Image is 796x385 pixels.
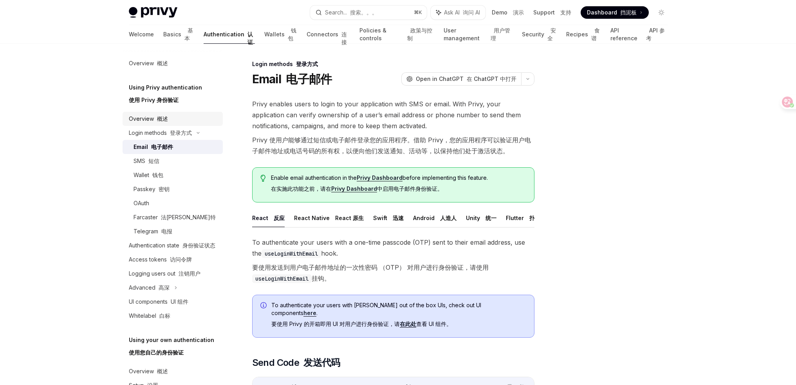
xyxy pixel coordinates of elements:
[310,5,427,20] button: Search... 搜索。。。⌘K
[123,364,223,378] a: Overview 概述
[444,25,513,44] a: User management 用户管理
[129,255,192,264] div: Access tokens
[325,8,377,17] div: Search...
[414,9,422,16] span: ⌘ K
[294,209,364,227] button: React Native React 原生
[134,213,216,222] div: Farcaster
[357,174,403,181] a: Privy Dashboard
[359,25,434,44] a: Policies & controls 政策与控制
[134,156,159,166] div: SMS
[129,283,170,292] div: Advanced
[252,263,489,282] font: 要使用发送到用户电子邮件地址的一次性密码 （OTP） 对用户进行身份验证，请使用 挂钩。
[341,31,347,45] font: 连接
[533,9,571,16] a: Support 支持
[182,242,215,249] font: 身份验证状态
[129,83,202,108] h5: Using Privy authentication
[260,175,266,182] svg: Tip
[620,9,637,16] font: 挡泥板
[444,9,480,16] span: Ask AI
[157,115,168,122] font: 概述
[123,56,223,70] a: Overview 概述
[286,72,332,86] font: 电子邮件
[655,6,668,19] button: Toggle dark mode
[274,215,285,221] font: 反应
[129,7,177,18] img: light logo
[587,9,637,16] span: Dashboard
[123,295,223,309] a: UI components UI 组件
[161,214,216,220] font: 法[PERSON_NAME]特
[123,168,223,182] a: Wallet 钱包
[492,9,524,16] a: Demo 演示
[129,367,168,376] div: Overview
[152,172,163,178] font: 钱包
[513,9,524,16] font: 演示
[170,256,192,263] font: 访问令牌
[123,238,223,252] a: Authentication state 身份验证状态
[591,27,600,41] font: 食谱
[151,143,173,150] font: 电子邮件
[467,75,516,82] font: 在 ChatGPT 中打开
[252,60,534,68] div: Login methods
[123,140,223,154] a: Email 电子邮件
[129,311,170,321] div: Whitelabel
[252,209,285,227] button: React 反应
[184,27,193,41] font: 基本
[407,27,432,41] font: 政策与控制
[170,129,192,136] font: 登录方式
[271,185,443,192] font: 在实施此功能之前，请在 中启用电子邮件身份验证。
[350,9,377,16] font: 搜索。。。
[123,154,223,168] a: SMS 短信
[129,241,215,250] div: Authentication state
[129,269,200,278] div: Logging users out
[271,301,526,331] span: To authenticate your users with [PERSON_NAME] out of the box UIs, check out UI components .
[262,249,321,258] code: useLoginWithEmail
[416,75,516,83] span: Open in ChatGPT
[271,321,452,328] font: 要使用 Privy 的开箱即用 UI 对用户进行身份验证，请 查看 UI 组件。
[134,227,172,236] div: Telegram
[303,310,316,317] a: here
[148,158,159,164] font: 短信
[401,72,521,86] button: Open in ChatGPT 在 ChatGPT 中打开
[466,209,496,227] button: Unity 统一
[252,237,534,287] span: To authenticate your users with a one-time passcode (OTP) sent to their email address, use the hook.
[123,309,223,323] a: Whitelabel 白标
[134,184,170,194] div: Passkey
[157,60,168,66] font: 概述
[157,368,168,374] font: 概述
[159,186,170,192] font: 密钥
[123,196,223,210] a: OAuth
[163,25,194,44] a: Basics 基本
[373,209,404,227] button: Swift 迅速
[252,72,332,86] h1: Email
[264,25,298,44] a: Wallets 钱包
[506,209,540,227] button: Flutter 扑动
[566,25,601,44] a: Recipes 食谱
[610,25,668,44] a: API reference API 参考
[159,312,170,319] font: 白标
[296,61,318,67] font: 登录方式
[400,321,416,328] a: 在此处
[129,25,154,44] a: Welcome
[522,25,557,44] a: Security 安全
[491,27,510,41] font: 用户管理
[123,182,223,196] a: Passkey 密钥
[560,9,571,16] font: 支持
[247,31,253,45] font: 认证
[431,5,486,20] button: Ask AI 询问 AI
[252,274,312,283] code: useLoginWithEmail
[171,298,188,305] font: UI 组件
[129,114,168,124] div: Overview
[303,357,340,368] font: 发送代码
[260,302,268,310] svg: Info
[393,215,404,221] font: 迅速
[123,112,223,126] a: Overview 概述
[413,209,457,227] button: Android 人造人
[123,252,223,267] a: Access tokens 访问令牌
[463,9,480,16] font: 询问 AI
[335,215,364,221] font: React 原生
[307,25,350,44] a: Connectors 连接
[547,27,556,41] font: 安全
[440,215,457,221] font: 人造人
[129,128,192,138] div: Login methods
[129,349,184,356] font: 使用您自己的身份验证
